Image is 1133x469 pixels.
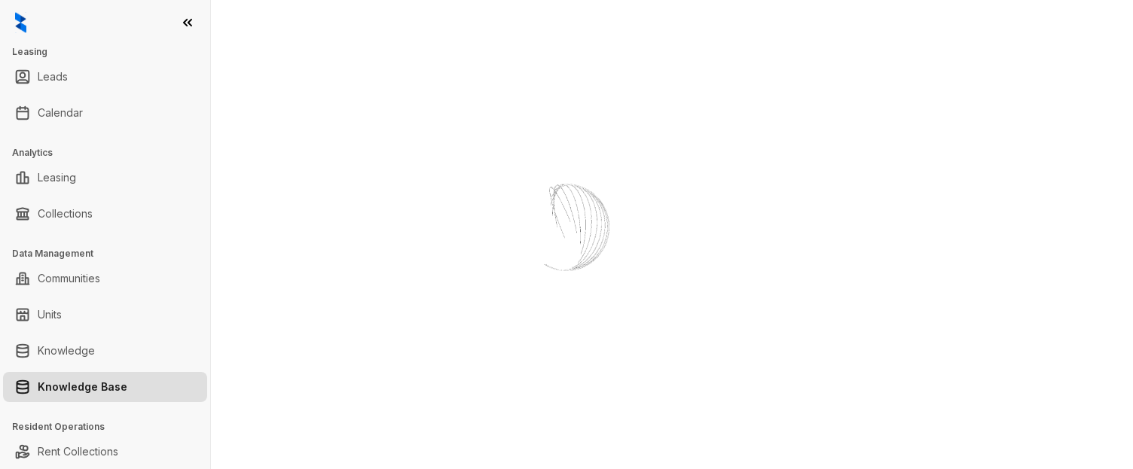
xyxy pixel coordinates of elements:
[3,372,207,402] li: Knowledge Base
[38,437,118,467] a: Rent Collections
[15,12,26,33] img: logo
[12,420,210,434] h3: Resident Operations
[38,263,100,294] a: Communities
[38,199,93,229] a: Collections
[3,98,207,128] li: Calendar
[38,300,62,330] a: Units
[3,62,207,92] li: Leads
[12,45,210,59] h3: Leasing
[12,146,210,160] h3: Analytics
[12,247,210,260] h3: Data Management
[38,62,68,92] a: Leads
[3,300,207,330] li: Units
[38,336,95,366] a: Knowledge
[3,437,207,467] li: Rent Collections
[3,199,207,229] li: Collections
[3,263,207,294] li: Communities
[3,336,207,366] li: Knowledge
[38,98,83,128] a: Calendar
[3,163,207,193] li: Leasing
[491,152,642,303] img: Loader
[540,303,594,318] div: Loading...
[38,163,76,193] a: Leasing
[38,372,127,402] a: Knowledge Base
